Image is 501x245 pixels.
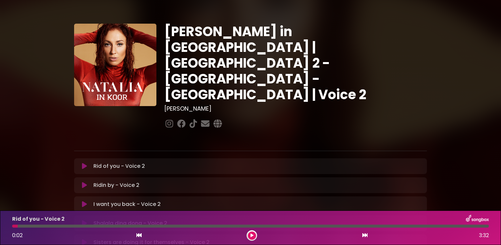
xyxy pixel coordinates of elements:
[12,232,23,239] span: 0:02
[93,162,145,170] p: Rid of you - Voice 2
[164,105,427,112] h3: [PERSON_NAME]
[164,24,427,102] h1: [PERSON_NAME] in [GEOGRAPHIC_DATA] | [GEOGRAPHIC_DATA] 2 - [GEOGRAPHIC_DATA] - [GEOGRAPHIC_DATA] ...
[12,215,65,223] p: Rid of you - Voice 2
[479,232,489,239] span: 3:32
[93,200,161,208] p: I want you back - Voice 2
[466,215,489,223] img: songbox-logo-white.png
[93,181,139,189] p: Ridin by - Voice 2
[74,24,156,106] img: YTVS25JmS9CLUqXqkEhs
